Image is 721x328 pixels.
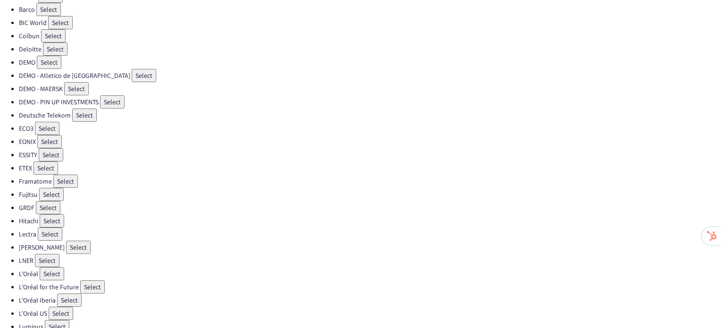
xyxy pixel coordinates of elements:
[19,161,721,175] li: ETEX
[80,280,105,294] button: Select
[19,42,721,56] li: Deloitte
[19,56,721,69] li: DEMO
[19,267,721,280] li: L'Oréal
[19,16,721,29] li: BIC World
[19,294,721,307] li: L'Oréal Iberia
[64,82,89,95] button: Select
[19,241,721,254] li: [PERSON_NAME]
[19,188,721,201] li: Fujitsu
[35,122,59,135] button: Select
[39,188,64,201] button: Select
[36,201,60,214] button: Select
[19,254,721,267] li: LNER
[72,109,97,122] button: Select
[132,69,156,82] button: Select
[39,148,63,161] button: Select
[19,175,721,188] li: Framatome
[19,95,721,109] li: DEMO - PIN UP INVESTMENTS
[57,294,82,307] button: Select
[674,283,721,328] iframe: Chat Widget
[19,69,721,82] li: DEMO - Atletico de [GEOGRAPHIC_DATA]
[37,135,62,148] button: Select
[48,16,73,29] button: Select
[19,122,721,135] li: ECO3
[49,307,73,320] button: Select
[19,135,721,148] li: EONIX
[19,109,721,122] li: Deutsche Telekom
[19,3,721,16] li: Barco
[41,29,66,42] button: Select
[35,254,59,267] button: Select
[19,148,721,161] li: ESSITY
[38,227,62,241] button: Select
[53,175,78,188] button: Select
[36,3,61,16] button: Select
[100,95,125,109] button: Select
[37,56,61,69] button: Select
[40,267,64,280] button: Select
[66,241,91,254] button: Select
[19,201,721,214] li: GRDF
[19,280,721,294] li: L'Oréal for the Future
[43,42,67,56] button: Select
[19,227,721,241] li: Lectra
[34,161,58,175] button: Select
[40,214,64,227] button: Select
[19,29,721,42] li: Colbun
[19,82,721,95] li: DEMO - MAERSK
[19,307,721,320] li: L'Oréal US
[19,214,721,227] li: Hitachi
